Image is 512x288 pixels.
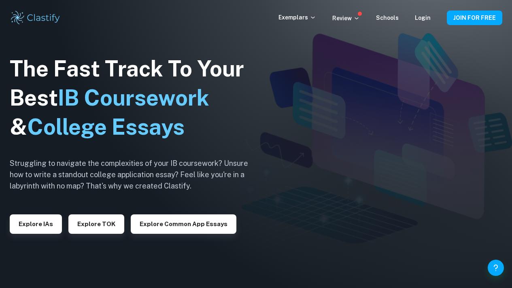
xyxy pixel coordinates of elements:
[10,54,261,142] h1: The Fast Track To Your Best &
[447,11,502,25] button: JOIN FOR FREE
[58,85,209,110] span: IB Coursework
[376,15,399,21] a: Schools
[68,214,124,234] button: Explore TOK
[278,13,316,22] p: Exemplars
[488,260,504,276] button: Help and Feedback
[10,214,62,234] button: Explore IAs
[27,114,185,140] span: College Essays
[131,214,236,234] button: Explore Common App essays
[68,220,124,227] a: Explore TOK
[10,158,261,192] h6: Struggling to navigate the complexities of your IB coursework? Unsure how to write a standout col...
[415,15,431,21] a: Login
[332,14,360,23] p: Review
[131,220,236,227] a: Explore Common App essays
[10,10,61,26] img: Clastify logo
[10,220,62,227] a: Explore IAs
